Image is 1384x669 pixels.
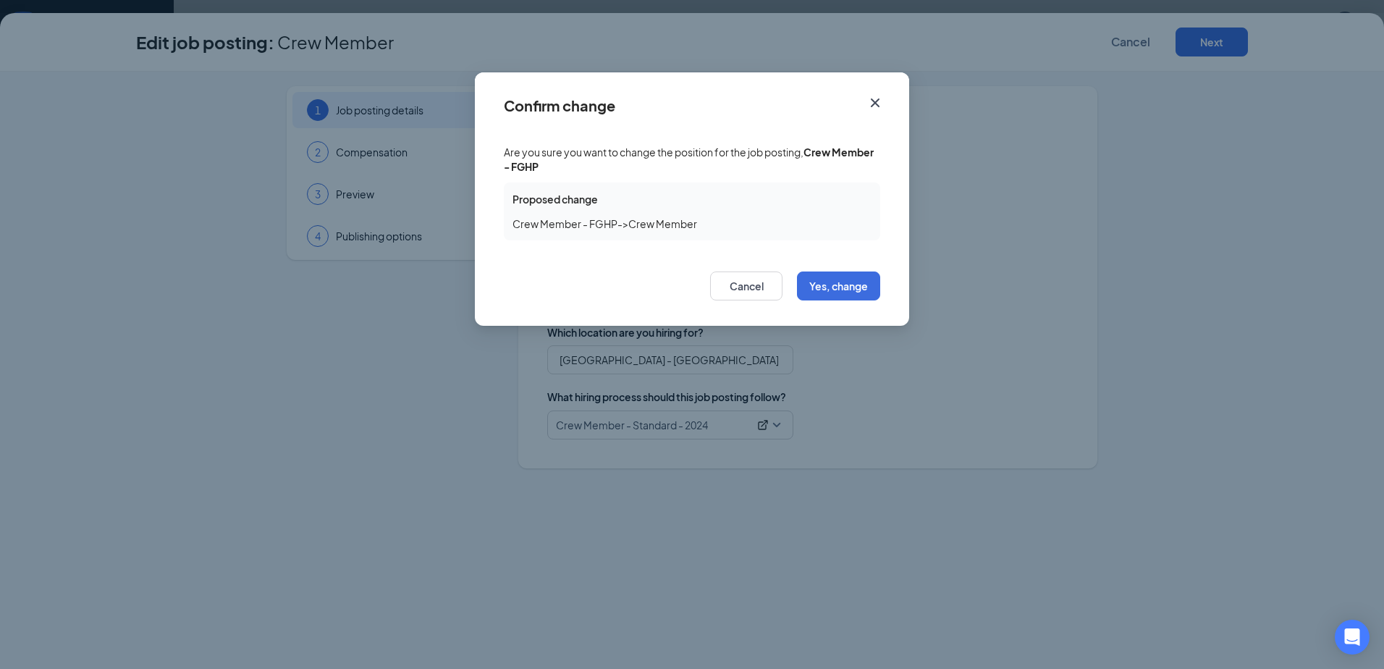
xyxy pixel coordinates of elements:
div: Open Intercom Messenger [1335,620,1370,655]
div: Confirm change [504,98,615,114]
span: Are you sure you want to change the position for the job posting, [504,145,880,174]
svg: Cross [866,94,884,111]
span: Crew Member - FGHP -> Crew Member [512,217,697,230]
button: Close [856,72,909,119]
span: Proposed change [512,193,598,206]
button: Cancel [710,272,782,300]
button: Yes, change [797,272,880,300]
